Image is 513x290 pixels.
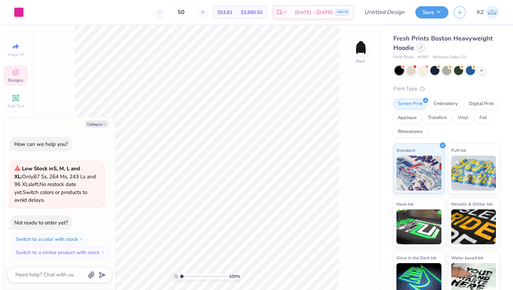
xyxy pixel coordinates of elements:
span: [DATE] - [DATE] [295,9,333,16]
div: Back [356,58,365,64]
span: Image AI [8,52,24,57]
span: No restock date yet. [14,181,76,196]
span: Standard [396,147,415,154]
button: Switch to a similar product with stock [12,247,109,258]
img: Metallic & Glitter Ink [451,209,496,244]
a: KZ [477,6,499,19]
strong: Low Stock in S, M, L and XL : [14,165,80,180]
img: Back [354,40,368,54]
div: Rhinestones [393,127,427,137]
input: Untitled Design [359,5,410,19]
span: Minimum Order: 12 + [433,54,468,60]
div: Applique [393,113,421,123]
span: # FP87 [417,54,429,60]
span: 100 % [229,273,240,280]
img: Standard [396,156,441,191]
span: Designs [8,77,23,83]
button: Save [415,6,448,18]
span: $53.81 [217,9,232,16]
div: Embroidery [429,99,462,109]
input: – – [168,6,195,18]
div: Print Type [393,85,499,93]
div: Transfers [423,113,451,123]
img: Switch to a color with stock [79,237,83,241]
span: Glow in the Dark Ink [396,254,436,261]
button: Collapse [85,120,109,128]
span: $401.50 [337,10,348,15]
span: Metallic & Glitter Ink [451,200,492,208]
span: Water based Ink [451,254,483,261]
span: KZ [477,8,484,16]
img: Kyla Zananiri [485,6,499,19]
button: Switch to a color with stock [12,233,87,245]
span: Neon Ink [396,200,414,208]
div: Vinyl [453,113,473,123]
div: Screen Print [393,99,427,109]
span: $2,690.50 [241,9,262,16]
span: Fresh Prints [393,54,414,60]
img: Neon Ink [396,209,441,244]
span: Puff Ink [451,147,466,154]
div: Foil [475,113,491,123]
img: Puff Ink [451,156,496,191]
div: Not ready to order yet? [14,219,68,226]
div: How can we help you? [14,141,68,148]
span: Fresh Prints Boston Heavyweight Hoodie [393,34,493,52]
span: Add Text [7,103,24,109]
img: Switch to a similar product with stock [101,250,105,254]
div: Digital Print [464,99,498,109]
span: Only 87 Ss, 264 Ms, 243 Ls and 96 XLs left. Switch colors or products to avoid delays. [14,165,96,203]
